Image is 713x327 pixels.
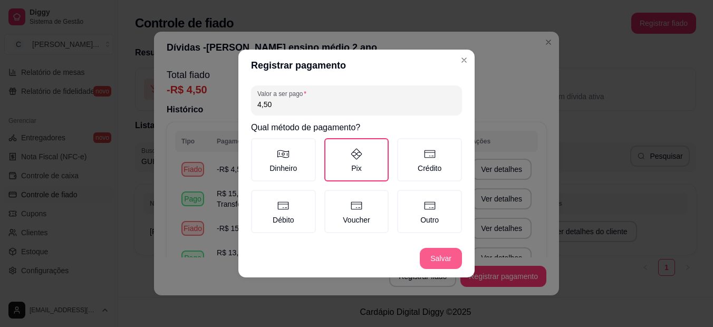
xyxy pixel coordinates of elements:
[251,190,316,233] label: Débito
[257,99,456,110] input: Valor a ser pago
[324,138,389,181] label: Pix
[397,138,462,181] label: Crédito
[456,52,473,69] button: Close
[257,89,310,98] label: Valor a ser pago
[420,248,462,269] button: Salvar
[324,190,389,233] label: Voucher
[397,190,462,233] label: Outro
[238,50,475,81] header: Registrar pagamento
[251,138,316,181] label: Dinheiro
[251,121,462,134] h2: Qual método de pagamento?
